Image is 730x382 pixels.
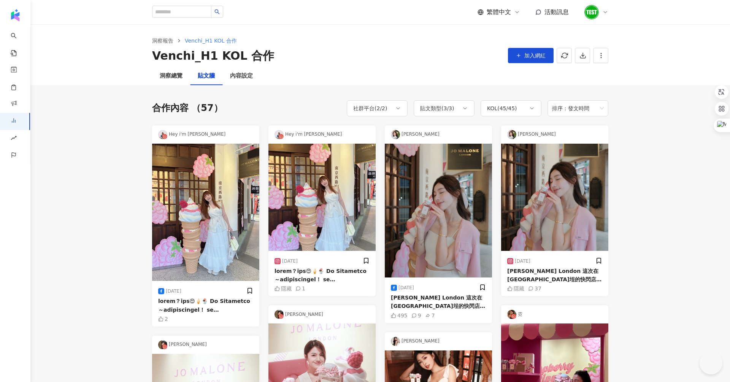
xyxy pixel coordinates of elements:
div: [DATE] [507,258,530,264]
span: 繁體中文 [487,8,511,16]
div: [PERSON_NAME] London 這次在[GEOGRAPHIC_DATA]埕的快閃店真的太夢幻了(⁎⁍̴̛ᴗ⁍̴̛⁎) 走進去像走進戀愛的粉紅冰淇淋星球💗 最驚喜的是這次推出的「覆盆莓奶... [507,267,602,284]
div: 2 [158,316,168,322]
img: post-image [501,144,608,251]
img: KOL Avatar [275,310,284,319]
img: KOL Avatar [391,130,400,139]
div: 7 [425,312,435,319]
div: [PERSON_NAME] [268,305,376,323]
img: KOL Avatar [158,340,167,349]
img: KOL Avatar [507,130,516,139]
span: 加入網紅 [524,52,546,59]
div: Venchi_H1 KOL 合作 [152,48,274,64]
div: 9 [411,312,421,319]
div: 洞察總覽 [160,71,182,81]
div: lorem？ips😍🍦🍨 Do Sitametco～adipiscingel！ se「doeiusmodt」incididun，utlab！ etdoloremagnaal，enimad🩷 mi... [158,297,253,314]
iframe: Help Scout Beacon - Open [700,352,722,374]
div: [PERSON_NAME] [152,336,259,354]
button: 加入網紅 [508,48,554,63]
img: post-image [385,144,492,277]
div: 37 [528,285,541,292]
div: 社群平台 ( 2 / 2 ) [353,104,387,113]
img: post-image [152,144,259,281]
a: 洞察報告 [151,36,175,45]
img: KOL Avatar [507,310,516,319]
img: unnamed.png [584,5,599,19]
div: [DATE] [275,258,298,264]
div: 內容設定 [230,71,253,81]
img: KOL Avatar [391,337,400,346]
div: [DATE] [158,288,181,294]
span: Venchi_H1 KOL 合作 [185,38,237,44]
a: search [11,27,26,57]
div: lorem？ips😍🍦🍨 Do Sitametco～adipiscingel！ se「doeiusmodt」incididun，utlab！ etdoloremagnaal，enimad🩷 mi... [275,267,370,284]
span: 活動訊息 [544,8,569,16]
span: search [214,9,220,14]
div: [PERSON_NAME] [385,332,492,350]
div: 合作內容 （57） [152,102,223,115]
img: logo icon [9,9,21,21]
div: [DATE] [391,285,414,291]
img: KOL Avatar [158,130,167,139]
img: KOL Avatar [275,130,284,139]
div: [PERSON_NAME] [385,125,492,144]
div: Hey i'm [PERSON_NAME] [152,125,259,144]
div: 1 [295,285,305,292]
div: 隱藏 [507,285,524,292]
div: Hey i'm [PERSON_NAME] [268,125,376,144]
div: 貼文牆 [198,71,215,81]
span: 排序：發文時間 [552,101,604,116]
div: 貼文類型 ( 3 / 3 ) [420,104,454,113]
div: 霓 [501,305,608,323]
div: 495 [391,312,408,319]
div: [PERSON_NAME] London 這次在[GEOGRAPHIC_DATA]埕的快閃店真的太夢幻了(⁎⁍̴̛ᴗ⁍̴̛⁎) 走進去像走進戀愛的粉紅冰淇淋星球💗 最驚喜的是這次推出的「覆盆莓奶... [391,293,486,311]
img: post-image [268,144,376,251]
div: [PERSON_NAME] [501,125,608,144]
div: 隱藏 [275,285,292,292]
span: rise [11,130,17,147]
div: KOL ( 45 / 45 ) [487,104,517,113]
